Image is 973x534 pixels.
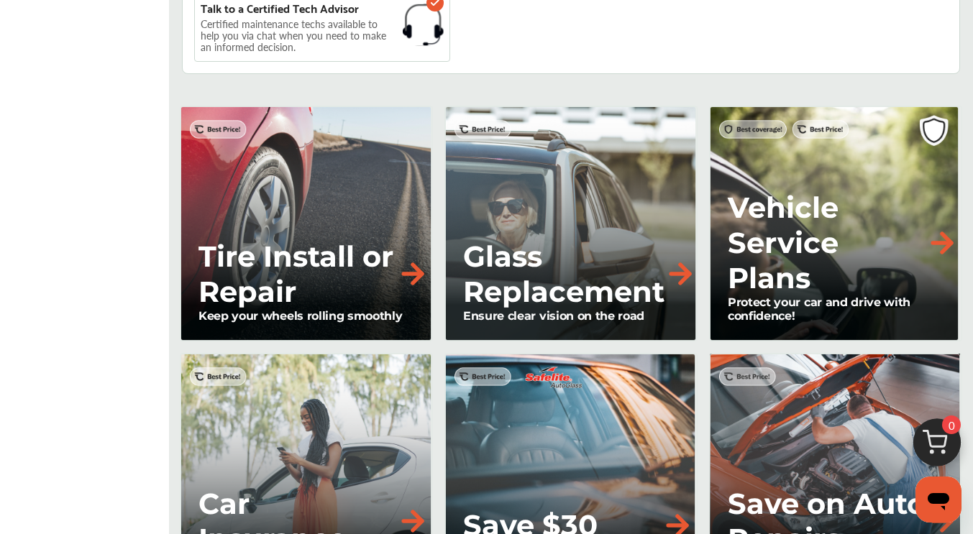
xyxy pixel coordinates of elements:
iframe: Button to launch messaging window [915,477,961,523]
p: Keep your wheels rolling smoothly [198,309,429,323]
p: Glass Replacement [463,239,664,309]
img: right-arrow-orange.79f929b2.svg [397,258,429,290]
img: cart_icon.3d0951e8.svg [903,412,972,481]
img: right-arrow-orange.79f929b2.svg [926,227,958,259]
p: Talk to a Certified Tech Advisor [201,1,359,14]
p: Protect your car and drive with confidence! [728,295,958,323]
p: Tire Install or Repair [198,239,397,309]
p: Ensure clear vision on the road [463,309,693,323]
p: Vehicle Service Plans [728,190,926,295]
img: headphones.1b115f31.svg [403,1,444,48]
p: Certified maintenance techs available to help you via chat when you need to make an informed deci... [201,20,397,50]
img: right-arrow-orange.79f929b2.svg [664,258,696,290]
span: 0 [942,415,961,434]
